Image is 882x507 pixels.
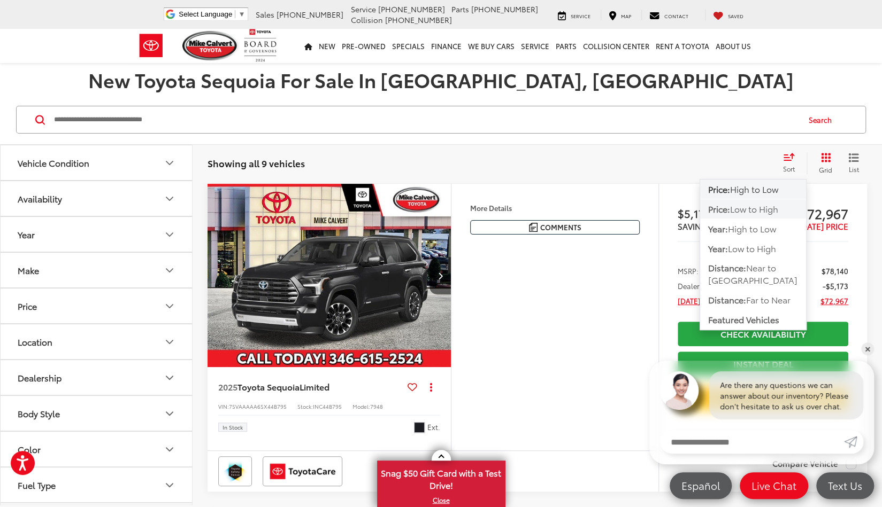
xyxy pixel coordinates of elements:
[708,261,746,274] span: Distance:
[712,29,754,63] a: About Us
[378,462,504,494] span: Snag $50 Gift Card with a Test Drive!
[1,396,193,431] button: Body StyleBody Style
[1,145,193,180] button: Vehicle ConditionVehicle Condition
[427,422,440,432] span: Ext.
[385,14,452,25] span: [PHONE_NUMBER]
[670,472,732,499] a: Español
[421,378,440,396] button: Actions
[207,184,452,366] div: 2025 Toyota Sequoia Limited 0
[746,479,802,492] span: Live Chat
[182,31,239,60] img: Mike Calvert Toyota
[179,10,232,18] span: Select Language
[621,12,631,19] span: Map
[1,288,193,323] button: PricePrice
[848,165,859,174] span: List
[1,360,193,395] button: DealershipDealership
[708,242,728,254] span: Year:
[678,266,699,276] span: MSRP:
[218,381,403,393] a: 2025Toyota SequoiaLimited
[297,402,313,410] span: Stock:
[18,408,60,418] div: Body Style
[678,322,848,346] a: Check Availability
[783,164,795,173] span: Sort
[370,402,383,410] span: 7948
[313,402,342,410] span: INC44B795
[229,402,287,410] span: 7SVAAAAA6SX44B795
[708,202,730,215] span: Price:
[678,205,763,221] span: $5,173
[163,371,176,384] div: Dealership
[1,324,193,359] button: LocationLocation
[730,202,778,215] span: Low to High
[18,265,39,275] div: Make
[708,183,730,195] span: Price:
[18,158,89,168] div: Vehicle Condition
[700,219,806,238] button: Year:High to Low
[470,220,640,235] button: Comments
[163,228,176,241] div: Year
[18,301,37,311] div: Price
[844,430,863,454] a: Submit
[163,407,176,420] div: Body Style
[678,280,731,291] span: Dealer Discount
[518,29,553,63] a: Service
[709,371,863,419] div: Are there any questions we can answer about our inventory? Please don't hesitate to ask us over c...
[728,242,776,254] span: Low to High
[571,12,590,19] span: Service
[728,12,743,19] span: Saved
[822,266,848,276] span: $78,140
[799,106,847,133] button: Search
[131,28,171,63] img: Toyota
[430,383,432,391] span: dropdown dots
[676,479,725,492] span: Español
[728,222,776,235] span: High to Low
[816,472,874,499] a: Text Us
[256,9,274,20] span: Sales
[700,259,806,290] button: Distance:Near to [GEOGRAPHIC_DATA]
[18,229,35,239] div: Year
[1,432,193,466] button: ColorColor
[465,29,518,63] a: WE BUY CARS
[799,220,848,232] span: [DATE] PRICE
[277,9,343,20] span: [PHONE_NUMBER]
[208,157,305,169] span: Showing all 9 vehicles
[389,29,428,63] a: Specials
[660,371,699,410] img: Agent profile photo
[179,10,245,18] a: Select Language​
[471,4,538,14] span: [PHONE_NUMBER]
[1,467,193,502] button: Fuel TypeFuel Type
[265,458,340,484] img: ToyotaCare Mike Calvert Toyota Houston TX
[238,10,245,18] span: ▼
[553,29,580,63] a: Parts
[580,29,653,63] a: Collision Center
[730,183,778,195] span: High to Low
[708,293,746,306] span: Distance:
[223,425,243,430] span: In Stock
[470,204,640,212] h4: More Details
[218,380,237,393] span: 2025
[678,352,848,376] a: Instant Deal
[641,10,696,20] a: Contact
[700,180,806,199] button: Price:High to Low
[819,165,832,174] span: Grid
[351,14,383,25] span: Collision
[207,184,452,368] img: 2025 Toyota Sequoia Limited
[820,295,848,306] span: $72,967
[220,458,250,484] img: Toyota Safety Sense Mike Calvert Toyota Houston TX
[740,472,808,499] a: Live Chat
[540,222,581,232] span: Comments
[708,313,779,325] span: Featured Vehicles
[218,402,229,410] span: VIN:
[653,29,712,63] a: Rent a Toyota
[18,372,62,383] div: Dealership
[316,29,339,63] a: New
[163,479,176,492] div: Fuel Type
[529,223,538,232] img: Comments
[1,253,193,287] button: MakeMake
[237,380,300,393] span: Toyota Sequoia
[807,152,840,174] button: Grid View
[163,300,176,313] div: Price
[746,293,791,306] span: Far to Near
[351,4,376,14] span: Service
[18,337,52,347] div: Location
